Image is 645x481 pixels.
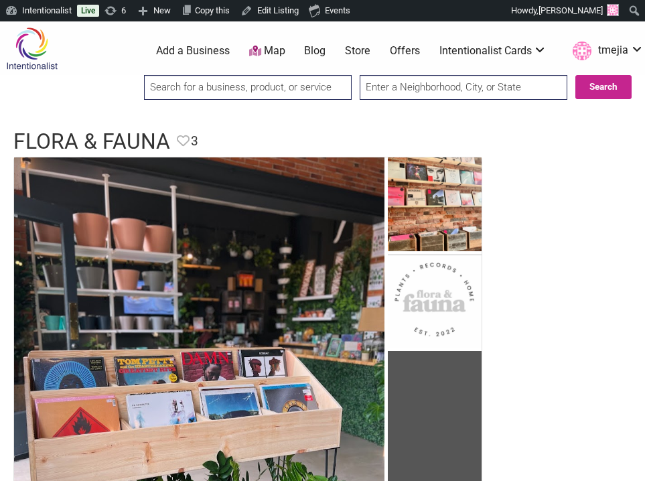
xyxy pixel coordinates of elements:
[345,44,370,58] a: Store
[249,44,285,59] a: Map
[304,44,326,58] a: Blog
[439,44,547,58] a: Intentionalist Cards
[390,44,420,58] a: Offers
[566,39,644,63] a: tmejia
[13,127,170,157] h1: Flora & Fauna
[360,75,567,100] input: Enter a Neighborhood, City, or State
[156,44,230,58] a: Add a Business
[177,135,190,147] i: Favorite
[539,5,603,15] span: [PERSON_NAME]
[388,157,482,255] img: Flora & Fauna
[144,75,352,100] input: Search for a business, product, or service
[191,132,198,151] span: 3
[77,5,99,17] a: Live
[388,255,482,352] img: Flora & Fauna
[575,75,632,99] button: Search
